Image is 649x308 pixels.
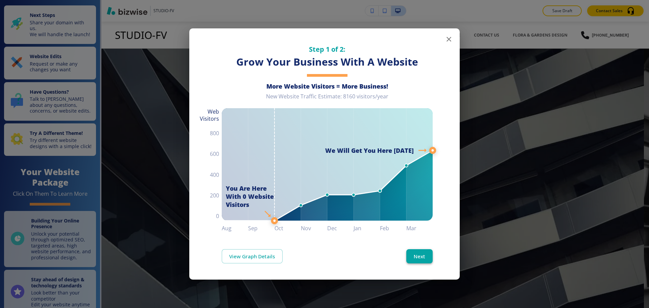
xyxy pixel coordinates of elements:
div: New Website Traffic Estimate: 8160 visitors/year [222,93,433,105]
h6: Aug [222,223,248,233]
h6: Sep [248,223,274,233]
h6: Nov [301,223,327,233]
button: Next [406,249,433,263]
h6: Dec [327,223,354,233]
h6: Feb [380,223,406,233]
a: View Graph Details [222,249,283,263]
h3: Grow Your Business With A Website [222,55,433,69]
h6: Jan [354,223,380,233]
h6: Oct [274,223,301,233]
h6: Mar [406,223,433,233]
h6: More Website Visitors = More Business! [222,82,433,90]
h5: Step 1 of 2: [222,45,433,54]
